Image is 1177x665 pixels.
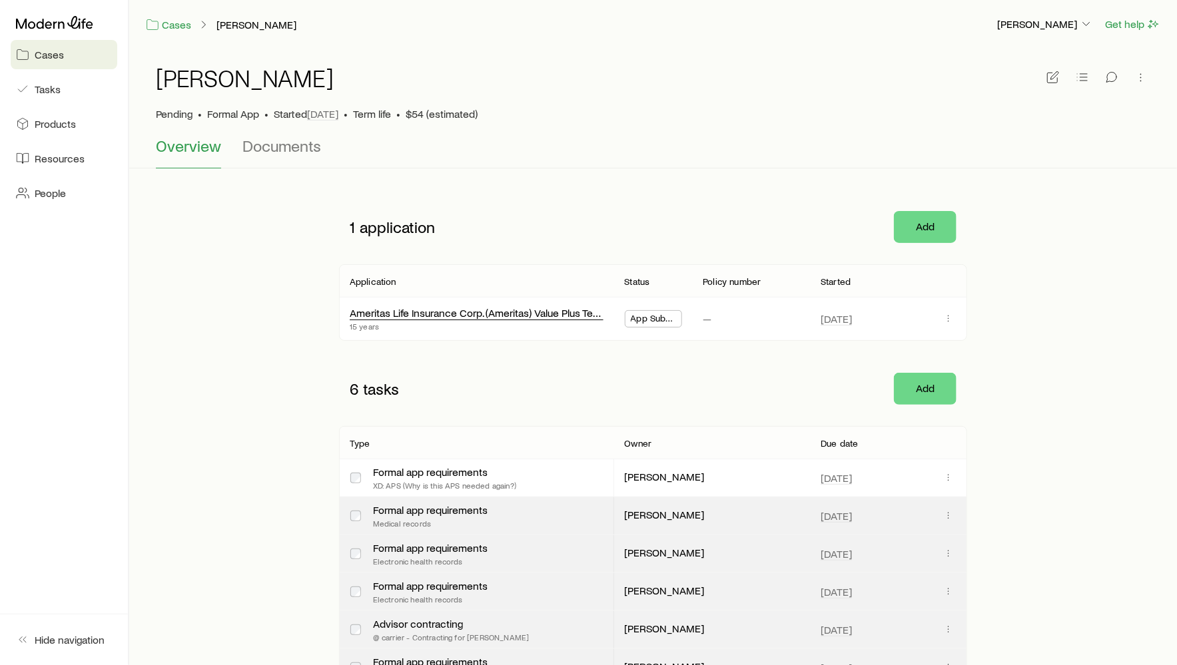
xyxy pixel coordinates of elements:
[156,65,334,91] h1: [PERSON_NAME]
[344,107,348,120] span: •
[353,107,391,120] span: Term life
[156,136,1150,168] div: Case details tabs
[242,136,321,155] span: Documents
[894,211,957,243] button: Add
[373,632,530,642] p: @ carrier - Contracting for [PERSON_NAME]
[821,276,851,287] p: Started
[207,107,259,120] span: Formal App
[821,471,852,485] span: [DATE]
[11,625,117,654] button: Hide navigation
[373,480,516,491] p: XD: APS (Why is this APS needed again?)
[373,579,488,592] p: Formal app requirements
[625,584,705,600] p: [PERSON_NAME]
[625,438,652,449] p: Owner
[11,109,117,138] a: Products
[339,207,883,247] p: 1 application
[350,276,396,287] p: Application
[339,369,883,409] p: 6 tasks
[396,107,400,120] span: •
[156,136,221,155] span: Overview
[350,438,370,449] p: Type
[996,17,1094,33] button: [PERSON_NAME]
[821,585,852,598] span: [DATE]
[35,117,76,130] span: Products
[625,622,705,638] p: [PERSON_NAME]
[373,617,463,630] a: Advisor contracting
[373,503,488,517] p: Formal app requirements
[35,152,85,165] span: Resources
[373,556,488,566] p: Electronic health records
[821,438,858,449] p: Due date
[625,508,705,524] p: [PERSON_NAME]
[216,19,297,31] button: [PERSON_NAME]
[997,17,1093,31] p: [PERSON_NAME]
[274,107,338,120] p: Started
[350,321,603,332] p: 15 years
[821,547,852,560] span: [DATE]
[373,465,516,479] p: Formal app requirements
[35,48,64,61] span: Cases
[821,312,852,326] span: [DATE]
[11,40,117,69] a: Cases
[11,178,117,208] a: People
[373,518,488,529] p: Medical records
[264,107,268,120] span: •
[821,509,852,523] span: [DATE]
[1104,17,1161,32] button: Get help
[821,623,852,636] span: [DATE]
[631,313,677,327] span: App Submitted
[350,306,603,320] div: Ameritas Life Insurance Corp. (Ameritas) Value Plus Term
[145,17,192,33] a: Cases
[373,541,488,554] p: Formal app requirements
[625,470,705,486] p: [PERSON_NAME]
[625,546,705,562] p: [PERSON_NAME]
[307,107,338,120] span: [DATE]
[35,633,105,646] span: Hide navigation
[625,276,650,287] p: Status
[350,306,605,319] a: Ameritas Life Insurance Corp. (Ameritas) Value Plus Term
[703,312,711,326] p: —
[406,107,478,120] span: $54 (estimated)
[11,144,117,173] a: Resources
[373,594,488,604] p: Electronic health records
[894,373,957,405] button: Add
[373,617,463,631] div: Advisor contracting
[11,75,117,104] a: Tasks
[703,276,761,287] p: Policy number
[35,83,61,96] span: Tasks
[198,107,202,120] span: •
[156,107,193,120] p: Pending
[35,186,66,200] span: People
